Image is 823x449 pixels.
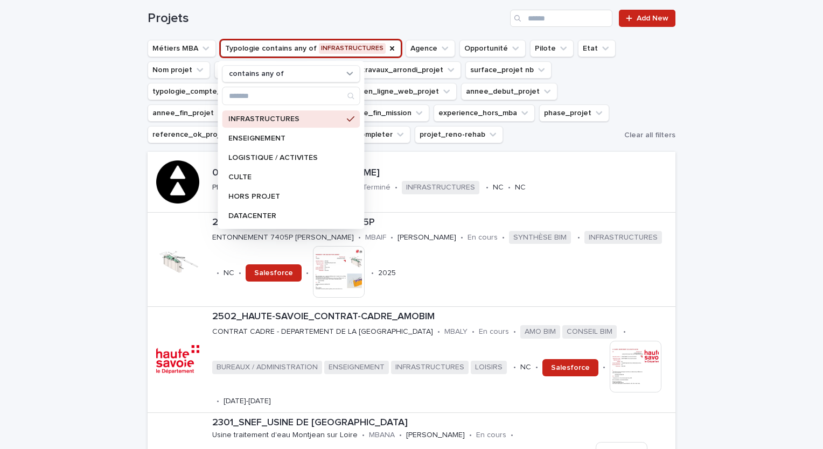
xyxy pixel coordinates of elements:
[395,183,397,192] p: •
[212,183,249,192] p: PINI Group
[390,233,393,242] p: •
[415,126,503,143] button: projet_reno-rehab
[444,327,468,336] p: MBALY
[324,361,389,374] span: ENSEIGNEMENT
[228,135,343,142] p: ENSEIGNEMENT
[212,327,433,336] p: CONTRAT CADRE - DEPARTEMENT DE LA [GEOGRAPHIC_DATA]
[624,131,675,139] span: Clear all filters
[468,233,498,242] p: En cours
[637,15,668,22] span: Add New
[577,233,580,242] p: •
[228,154,343,162] p: LOGISTIQUE / ACTIVITÉS
[148,152,675,213] a: 00_Expérience PINI, [PERSON_NAME]PINI Group•MBAIF•[PERSON_NAME]•Terminé•INFRASTRUCTURES•NC•NC
[502,233,505,242] p: •
[437,327,440,336] p: •
[459,40,526,57] button: Opportunité
[479,327,509,336] p: En cours
[148,213,675,307] a: 2409_EIFFAGE_L15 EST-SUD_7405PENTONNEMENT 7405P [PERSON_NAME]•MBAIF•[PERSON_NAME]•En cours•SYNTHÈ...
[471,361,507,374] span: LOISIRS
[461,83,557,100] button: annee_debut_projet
[584,231,662,244] span: INFRASTRUCTURES
[212,217,671,229] p: 2409_EIFFAGE_L15 EST-SUD_7405P
[224,397,271,406] p: [DATE]-[DATE]
[515,183,526,192] p: NC
[623,327,626,336] p: •
[214,61,318,79] button: reference_web_projet
[148,40,216,57] button: Métiers MBA
[228,173,343,181] p: CULTE
[228,193,343,200] p: HORS PROJET
[378,269,396,278] p: 2025
[371,269,374,278] p: •
[620,127,675,143] button: Clear all filters
[520,325,560,339] span: AMO BIM
[365,233,386,242] p: MBAIF
[539,104,609,122] button: phase_projet
[535,363,538,372] p: •
[220,40,401,57] button: Typologie
[212,361,322,374] span: BUREAUX / ADMINISTRATION
[323,61,461,79] button: montant_travaux_arrondi_projet
[228,212,343,220] p: DATACENTER
[406,40,455,57] button: Agence
[224,269,234,278] p: NC
[513,363,516,372] p: •
[229,69,284,79] p: contains any of
[222,87,360,105] div: Search
[369,431,395,440] p: MBANA
[486,183,489,192] p: •
[511,431,513,440] p: •
[402,181,479,194] span: INFRASTRUCTURES
[406,431,465,440] p: [PERSON_NAME]
[343,126,410,143] button: a_completer
[399,431,402,440] p: •
[358,233,361,242] p: •
[306,269,309,278] p: •
[148,126,245,143] button: reference_ok_projet
[362,183,390,192] p: Terminé
[461,233,463,242] p: •
[397,233,456,242] p: [PERSON_NAME]
[465,61,552,79] button: surface_projet nb
[513,327,516,336] p: •
[148,307,675,412] a: 2502_HAUTE-SAVOIE_CONTRAT-CADRE_AMOBIMCONTRAT CADRE - DEPARTEMENT DE LA [GEOGRAPHIC_DATA]•MBALY•E...
[148,104,232,122] button: annee_fin_projet
[217,397,219,406] p: •
[551,364,590,371] span: Salesforce
[148,61,210,79] button: Nom projet
[148,83,259,100] button: typologie_compte_client
[212,417,671,429] p: 2301_SNEF_USINE DE [GEOGRAPHIC_DATA]
[493,183,504,192] p: NC
[212,167,671,179] p: 00_Expérience PINI, [PERSON_NAME]
[217,269,219,278] p: •
[578,40,616,57] button: Etat
[222,87,359,104] input: Search
[254,269,293,277] span: Salesforce
[476,431,506,440] p: En cours
[148,11,506,26] h1: Projets
[508,183,511,192] p: •
[619,10,675,27] a: Add New
[212,431,358,440] p: Usine traitement d'eau Montjean sur Loire
[434,104,535,122] button: experience_hors_mba
[510,10,612,27] input: Search
[542,359,598,376] a: Salesforce
[239,269,241,278] p: •
[246,264,302,282] a: Salesforce
[212,233,354,242] p: ENTONNEMENT 7405P [PERSON_NAME]
[391,361,469,374] span: INFRASTRUCTURES
[212,311,671,323] p: 2502_HAUTE-SAVOIE_CONTRAT-CADRE_AMOBIM
[469,431,472,440] p: •
[341,104,429,122] button: annee_fin_mission
[603,363,605,372] p: •
[344,83,457,100] button: ref_en_ligne_web_projet
[509,231,571,244] span: SYNTHÈSE BIM
[520,363,531,372] p: NC
[362,431,365,440] p: •
[562,325,617,339] span: CONSEIL BIM
[228,115,343,123] p: INFRASTRUCTURES
[472,327,475,336] p: •
[530,40,574,57] button: Pilote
